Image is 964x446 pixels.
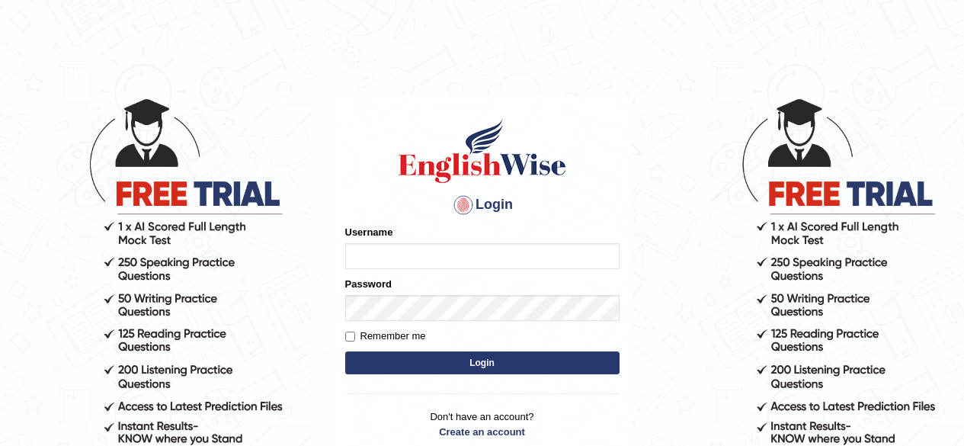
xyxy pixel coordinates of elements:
[345,351,620,374] button: Login
[345,329,426,344] label: Remember me
[345,425,620,439] a: Create an account
[345,332,355,342] input: Remember me
[345,193,620,217] h4: Login
[345,277,392,291] label: Password
[396,117,569,185] img: Logo of English Wise sign in for intelligent practice with AI
[345,225,393,239] label: Username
